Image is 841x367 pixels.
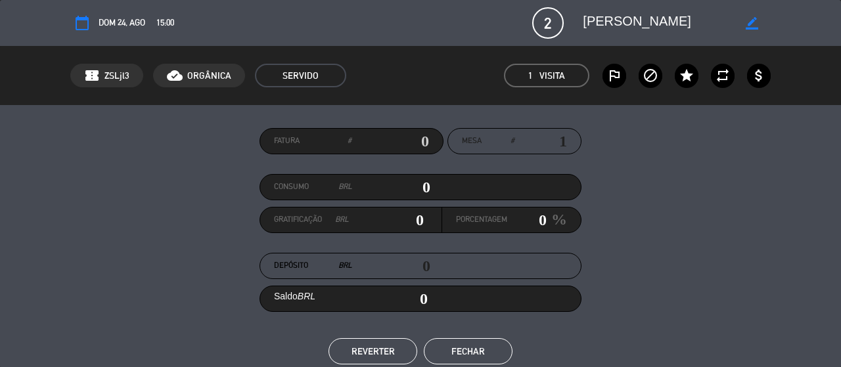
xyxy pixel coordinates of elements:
label: Consumo [274,181,352,194]
i: attach_money [751,68,767,83]
i: cloud_done [167,68,183,83]
em: BRL [338,181,352,194]
span: 2 [532,7,564,39]
em: BRL [298,291,315,301]
em: # [348,135,352,148]
button: REVERTER [329,338,417,364]
i: outlined_flag [606,68,622,83]
input: 0 [352,131,429,151]
span: ZSLjl3 [104,68,129,83]
span: 15:00 [156,16,174,30]
i: repeat [715,68,731,83]
span: Dom 24, ago [99,16,145,30]
i: star [679,68,694,83]
span: ORGÂNICA [187,68,231,83]
label: Saldo [274,289,315,304]
i: block [643,68,658,83]
button: Fechar [424,338,512,364]
em: BRL [335,213,349,227]
i: calendar_today [74,15,90,31]
span: Mesa [462,135,482,148]
input: number [514,131,567,151]
em: % [547,207,567,232]
span: confirmation_number [84,68,100,83]
span: SERVIDO [255,64,346,87]
label: Gratificação [274,213,349,227]
em: Visita [539,68,565,83]
label: Porcentagem [456,213,507,227]
input: 0 [352,177,430,197]
label: Fatura [274,135,352,148]
button: calendar_today [70,11,94,35]
label: Depósito [274,259,352,272]
span: 1 [528,68,533,83]
em: BRL [338,259,352,272]
input: 0 [349,210,424,230]
i: border_color [746,17,758,30]
em: # [511,135,514,148]
input: 0 [507,210,547,230]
